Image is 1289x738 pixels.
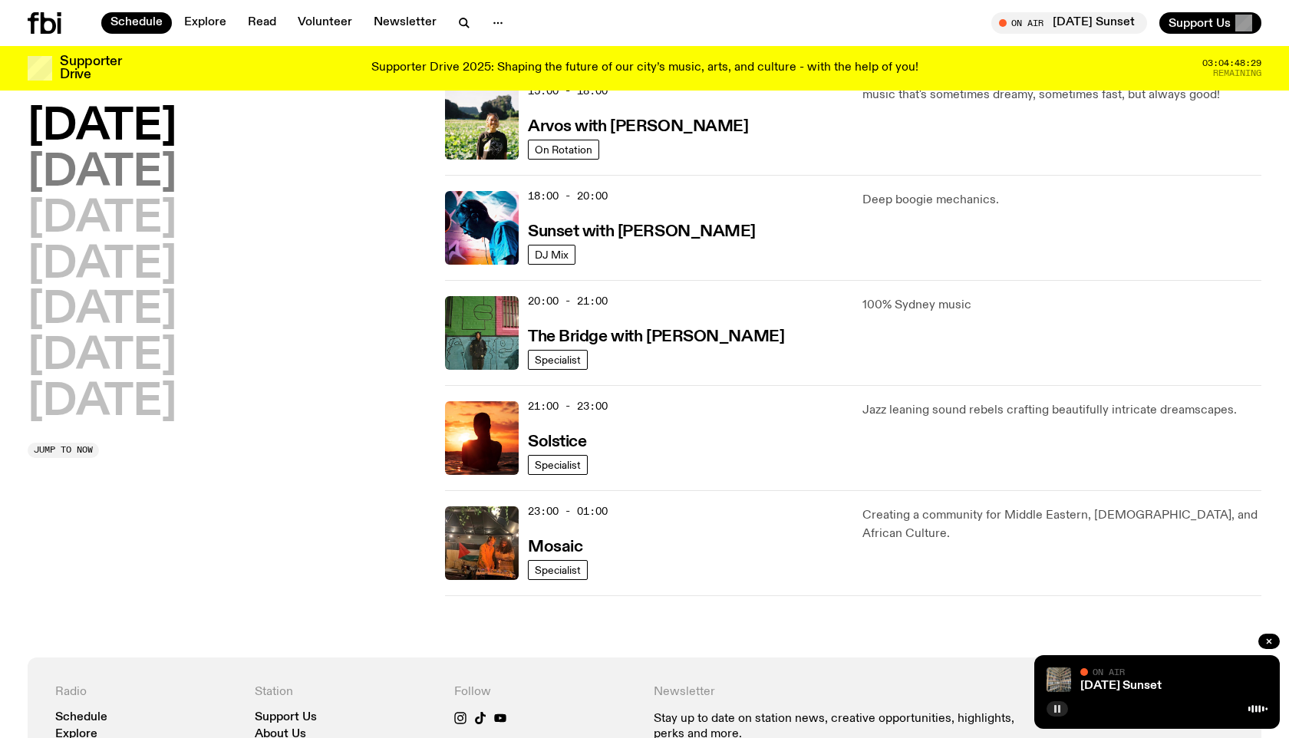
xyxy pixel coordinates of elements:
h3: Mosaic [528,539,582,555]
a: Arvos with [PERSON_NAME] [528,116,748,135]
a: Solstice [528,431,586,450]
p: Deep boogie mechanics. [862,191,1261,209]
span: 15:00 - 18:00 [528,84,608,98]
h3: Solstice [528,434,586,450]
img: A corner shot of the fbi music library [1047,667,1071,692]
span: 23:00 - 01:00 [528,504,608,519]
span: 20:00 - 21:00 [528,294,608,308]
button: [DATE] [28,381,176,424]
h4: Follow [454,685,635,700]
button: [DATE] [28,335,176,378]
img: Bri is smiling and wearing a black t-shirt. She is standing in front of a lush, green field. Ther... [445,86,519,160]
img: Tommy and Jono Playing at a fundraiser for Palestine [445,506,519,580]
button: [DATE] [28,198,176,241]
button: [DATE] [28,152,176,195]
button: On Air[DATE] Sunset [991,12,1147,34]
h4: Radio [55,685,236,700]
button: Jump to now [28,443,99,458]
span: On Air [1093,667,1125,677]
span: 18:00 - 20:00 [528,189,608,203]
a: Support Us [255,712,317,723]
span: Support Us [1169,16,1231,30]
a: Sunset with [PERSON_NAME] [528,221,756,240]
a: Newsletter [364,12,446,34]
p: Creating a community for Middle Eastern, [DEMOGRAPHIC_DATA], and African Culture. [862,506,1261,543]
span: Remaining [1213,69,1261,77]
span: On Rotation [535,143,592,155]
p: 100% Sydney music [862,296,1261,315]
p: music that's sometimes dreamy, sometimes fast, but always good! [862,86,1261,104]
h3: The Bridge with [PERSON_NAME] [528,329,784,345]
span: Specialist [535,459,581,470]
span: Specialist [535,354,581,365]
p: Jazz leaning sound rebels crafting beautifully intricate dreamscapes. [862,401,1261,420]
a: Specialist [528,455,588,475]
button: [DATE] [28,244,176,287]
img: Simon Caldwell stands side on, looking downwards. He has headphones on. Behind him is a brightly ... [445,191,519,265]
h3: Sunset with [PERSON_NAME] [528,224,756,240]
a: [DATE] Sunset [1080,680,1162,692]
a: DJ Mix [528,245,575,265]
button: [DATE] [28,106,176,149]
h3: Arvos with [PERSON_NAME] [528,119,748,135]
a: Specialist [528,560,588,580]
button: Support Us [1159,12,1261,34]
p: Supporter Drive 2025: Shaping the future of our city’s music, arts, and culture - with the help o... [371,61,918,75]
a: Schedule [55,712,107,723]
h4: Newsletter [654,685,1034,700]
a: The Bridge with [PERSON_NAME] [528,326,784,345]
h4: Station [255,685,436,700]
span: Specialist [535,564,581,575]
img: Amelia Sparke is wearing a black hoodie and pants, leaning against a blue, green and pink wall wi... [445,296,519,370]
span: Jump to now [34,446,93,454]
button: [DATE] [28,289,176,332]
span: DJ Mix [535,249,569,260]
span: 21:00 - 23:00 [528,399,608,413]
span: 03:04:48:29 [1202,59,1261,68]
a: On Rotation [528,140,599,160]
a: Mosaic [528,536,582,555]
a: Schedule [101,12,172,34]
a: Read [239,12,285,34]
a: Explore [175,12,236,34]
h3: Supporter Drive [60,55,121,81]
a: Volunteer [288,12,361,34]
img: A girl standing in the ocean as waist level, staring into the rise of the sun. [445,401,519,475]
a: Specialist [528,350,588,370]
